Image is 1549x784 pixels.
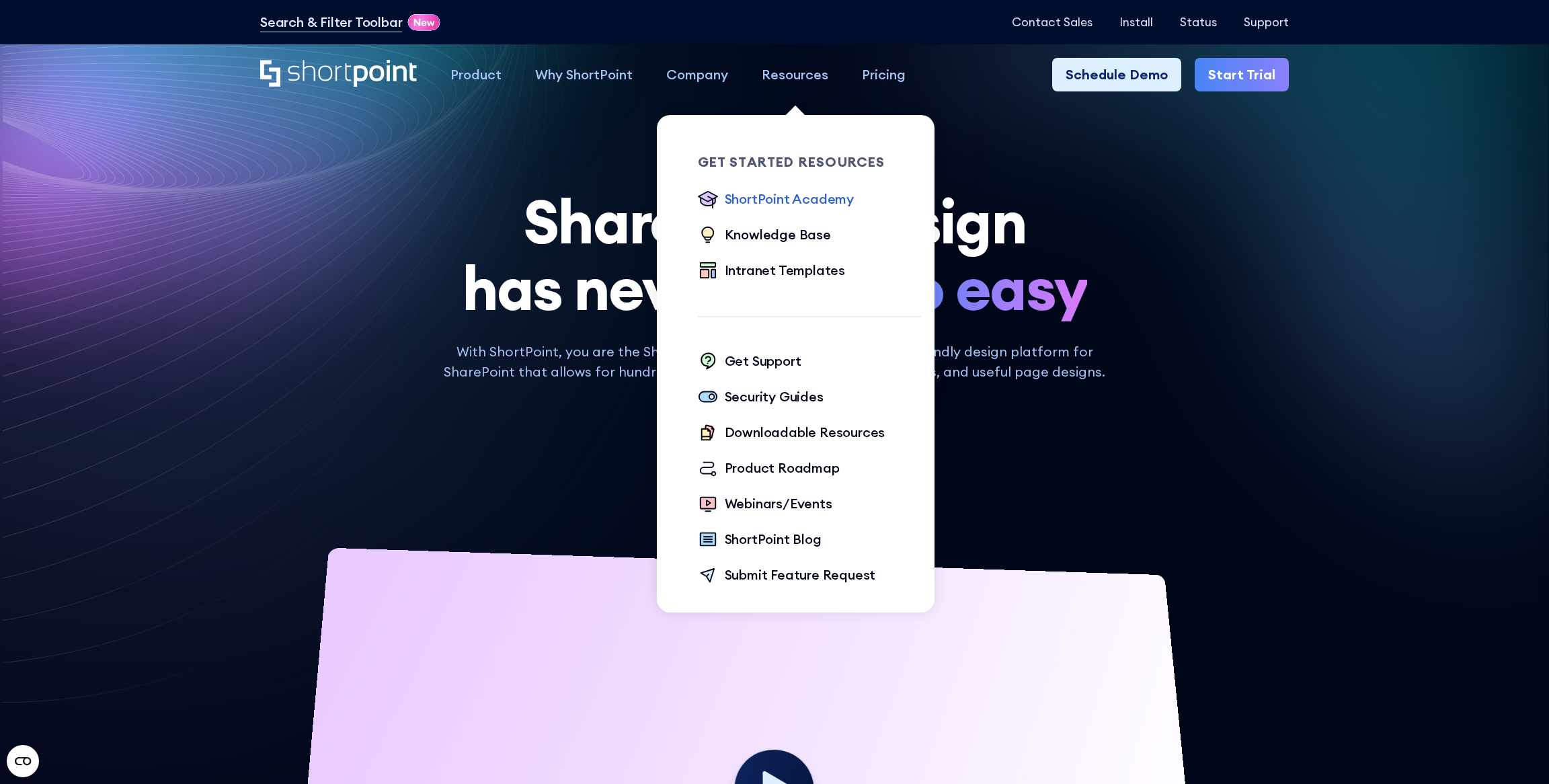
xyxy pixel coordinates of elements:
a: Resources [745,58,845,91]
div: Submit Feature Request [725,565,876,585]
a: Status [1180,15,1217,29]
a: Start Trial [1195,58,1289,91]
a: Submit Feature Request [698,565,876,587]
div: Get Started Resources [698,155,922,169]
a: Company [649,58,745,91]
div: ShortPoint Academy [725,189,854,209]
div: Security Guides [725,387,824,407]
div: Why ShortPoint [535,65,633,85]
div: Intranet Templates [725,260,845,280]
a: ShortPoint Blog [698,529,822,551]
a: ShortPoint Academy [698,189,854,211]
p: With ShortPoint, you are the SharePoint Designer. ShortPoint is a user-friendly design platform f... [434,342,1115,382]
h1: SharePoint Design has never been [260,188,1289,321]
div: Product Roadmap [725,458,840,478]
button: Open CMP widget [7,745,39,777]
iframe: Chat Widget [1308,629,1549,784]
a: Support [1244,15,1289,29]
a: Webinars/Events [698,494,832,516]
a: Home [260,60,417,89]
div: Company [666,65,728,85]
div: Webinars/Events [725,494,832,514]
a: Intranet Templates [698,260,845,282]
a: Install [1119,15,1153,29]
a: Security Guides [698,387,824,409]
div: Pricing [862,65,906,85]
div: Get Support [725,351,801,371]
a: Contact Sales [1012,15,1093,29]
a: Get Support [698,351,801,373]
a: Knowledge Base [698,225,831,247]
a: Why ShortPoint [518,58,649,91]
div: Downloadable Resources [725,422,885,442]
a: Product [434,58,518,91]
a: Product Roadmap [698,458,840,480]
div: ShortPoint Blog [725,529,822,549]
a: Downloadable Resources [698,422,885,444]
a: Schedule Demo [1052,58,1181,91]
div: Resources [762,65,828,85]
div: Knowledge Base [725,225,831,245]
a: Search & Filter Toolbar [260,12,402,32]
span: so easy [881,255,1087,321]
a: Pricing [845,58,922,91]
div: Product [450,65,502,85]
